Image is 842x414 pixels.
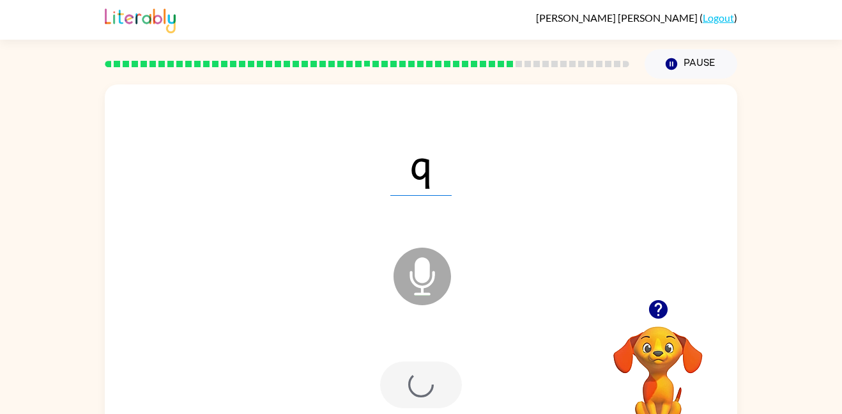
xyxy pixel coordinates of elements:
div: ( ) [536,12,737,24]
span: q [390,129,452,196]
button: Pause [645,49,737,79]
img: Literably [105,5,176,33]
a: Logout [703,12,734,24]
span: [PERSON_NAME] [PERSON_NAME] [536,12,700,24]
